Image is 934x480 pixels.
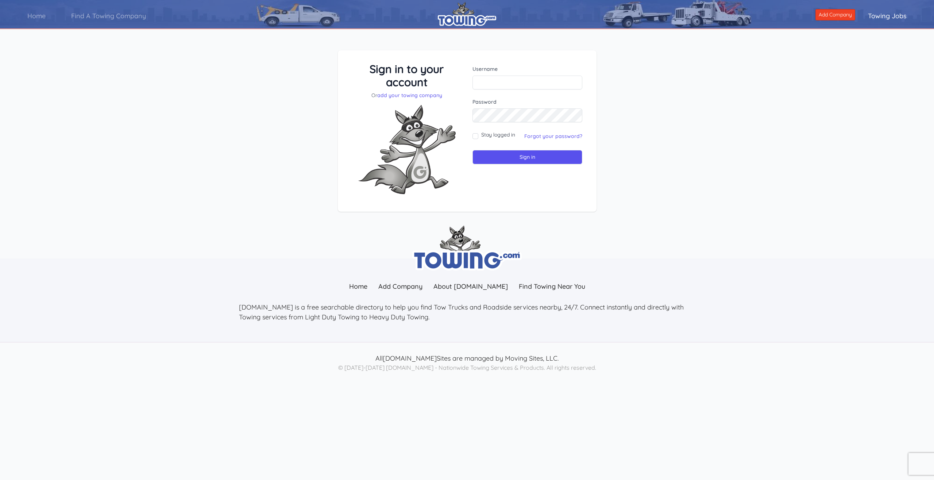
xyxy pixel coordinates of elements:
a: Find Towing Near You [513,279,591,294]
a: [DOMAIN_NAME] [383,354,437,362]
a: Home [344,279,373,294]
img: towing [412,226,522,270]
a: Home [15,5,58,26]
a: Add Company [815,9,855,20]
span: © [DATE]-[DATE] [DOMAIN_NAME] - Nationwide Towing Services & Products. All rights reserved. [338,364,596,371]
input: Sign in [472,150,582,164]
p: [DOMAIN_NAME] is a free searchable directory to help you find Tow Trucks and Roadside services ne... [239,302,695,322]
a: Forgot your password? [524,133,582,139]
a: Find A Towing Company [58,5,159,26]
img: logo.png [438,2,496,26]
img: Fox-Excited.png [352,99,462,200]
label: Stay logged in [481,131,515,138]
label: Password [472,98,582,105]
a: About [DOMAIN_NAME] [428,279,513,294]
h3: Sign in to your account [352,62,462,89]
label: Username [472,65,582,73]
p: Or [352,92,462,99]
a: Towing Jobs [855,5,919,26]
p: All Sites are managed by Moving Sites, LLC. [239,353,695,363]
a: add your towing company [377,92,442,99]
a: Add Company [373,279,428,294]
